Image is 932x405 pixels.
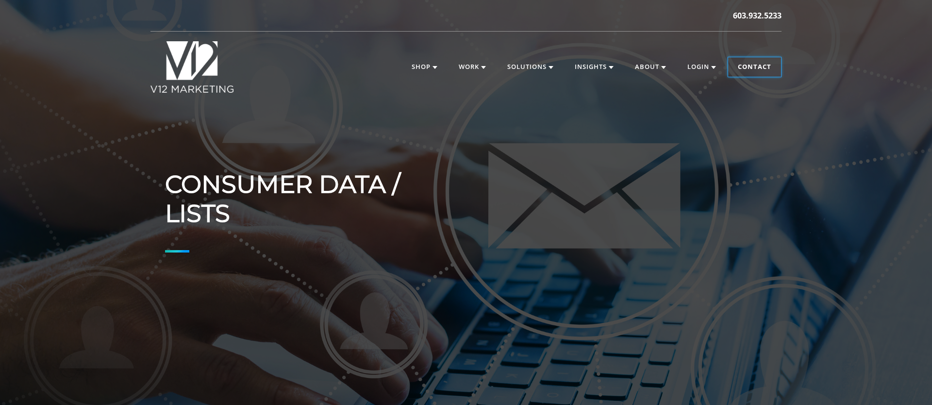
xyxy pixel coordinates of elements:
img: V12 MARKETING Logo New Hampshire Marketing Agency [150,41,233,93]
a: Shop [402,57,447,77]
a: Insights [565,57,623,77]
a: Work [449,57,496,77]
a: Solutions [498,57,563,77]
a: Contact [728,57,781,77]
a: About [625,57,676,77]
iframe: Chat Widget [883,358,932,405]
a: 603.932.5233 [733,10,782,21]
h1: Consumer Data / Lists [165,170,436,228]
iframe: Consumer Data Lists Services | V12 Marketing [472,121,743,274]
a: Login [678,57,726,77]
